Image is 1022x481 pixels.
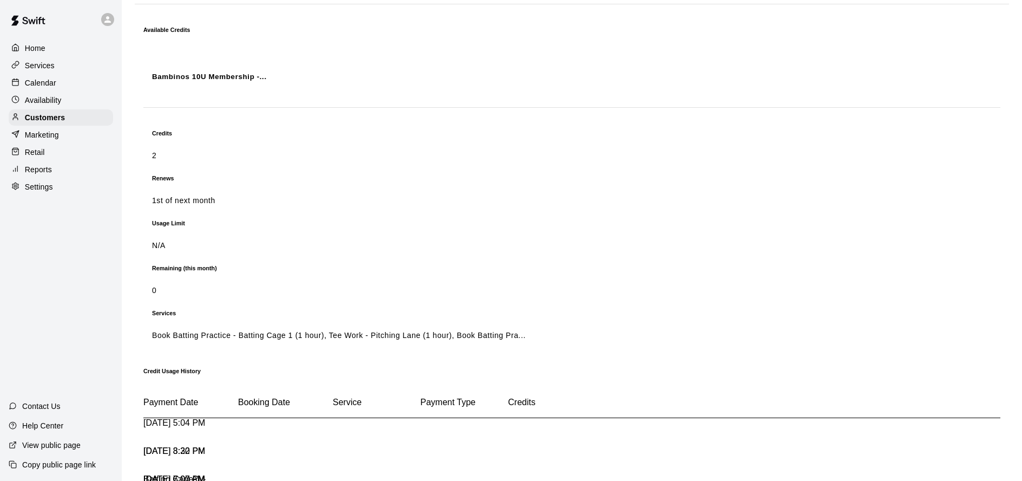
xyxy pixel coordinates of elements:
[9,144,113,160] a: Retail
[508,387,596,418] div: Credits
[22,420,63,431] p: Help Center
[25,77,56,88] p: Calendar
[143,446,238,456] div: Aug 09, 2025 8:22 PM
[25,43,45,54] p: Home
[420,387,508,418] div: Payment Type
[9,57,113,74] a: Services
[333,387,420,418] div: Service
[152,265,992,271] h6: Remaining (this month)
[143,368,1000,374] h6: Credit Usage History
[152,240,992,251] p: N/A
[9,179,113,195] a: Settings
[152,130,992,136] h6: Credits
[152,330,992,341] p: Book Batting Practice - Batting Cage 1 (1 hour), Tee Work - Pitching Lane (1 hour), Book Batting ...
[25,181,53,192] p: Settings
[25,95,62,106] p: Availability
[9,161,113,178] a: Reports
[152,175,992,181] h6: Renews
[152,310,992,316] h6: Services
[143,418,238,428] div: Aug 12, 2025 5:04 PM
[152,150,992,161] p: 2
[152,285,992,296] p: 0
[143,27,1000,33] h6: Available Credits
[25,147,45,158] p: Retail
[152,195,992,206] p: 1st of next month
[22,401,61,412] p: Contact Us
[9,127,113,143] a: Marketing
[152,220,992,226] h6: Usage Limit
[25,60,55,71] p: Services
[25,164,52,175] p: Reports
[152,72,992,82] h6: Bambinos 10U Membership - Fall 2025
[25,112,65,123] p: Customers
[22,459,96,470] p: Copy public page link
[238,387,333,418] div: Booking Date
[143,387,238,418] div: Payment Date
[9,75,113,91] a: Calendar
[9,92,113,108] a: Availability
[22,440,81,451] p: View public page
[25,129,59,140] p: Marketing
[9,40,113,56] a: Home
[9,109,113,126] a: Customers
